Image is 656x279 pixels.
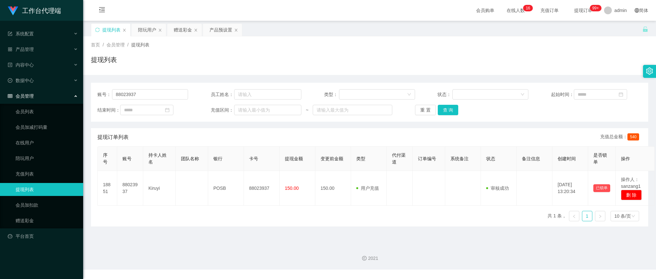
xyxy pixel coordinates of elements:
[621,190,642,200] button: 删 除
[8,78,34,83] span: 数据中心
[321,156,343,161] span: 变更前金额
[301,107,313,114] span: ~
[194,28,198,32] i: 图标: close
[407,92,411,97] i: 图标: down
[572,214,576,218] i: 图标: left
[91,0,113,21] i: 图标: menu-fold
[16,183,78,196] a: 提现列表
[521,92,524,97] i: 图标: down
[600,133,642,141] div: 充值总金额：
[22,0,61,21] h1: 工作台代理端
[16,167,78,180] a: 充值列表
[593,184,610,192] button: 已锁单
[552,171,588,206] td: [DATE] 13:20:34
[486,186,509,191] span: 审核成功
[437,91,452,98] span: 状态：
[523,5,533,11] sup: 16
[614,211,631,221] div: 10 条/页
[16,214,78,227] a: 赠送彩金
[621,156,630,161] span: 操作
[593,152,607,164] span: 是否锁单
[548,211,566,221] li: 共 1 条，
[627,133,639,140] span: 540
[522,156,540,161] span: 备注信息
[362,256,367,261] i: 图标: copyright
[8,31,34,36] span: 系统配置
[8,62,34,67] span: 内容中心
[16,199,78,212] a: 会员加扣款
[598,214,602,218] i: 图标: right
[16,105,78,118] a: 会员列表
[131,42,149,47] span: 提现列表
[91,42,100,47] span: 首页
[143,171,176,206] td: Kiruyi
[234,89,301,100] input: 请输入
[356,156,365,161] span: 类型
[138,24,156,36] div: 陪玩用户
[313,105,392,115] input: 请输入最大值为
[450,156,469,161] span: 系统备注
[181,156,199,161] span: 团队名称
[635,8,639,13] i: 图标: global
[571,8,596,13] span: 提现订单
[8,47,12,52] i: 图标: appstore-o
[528,5,530,11] p: 6
[127,42,129,47] span: /
[91,55,117,65] h1: 提现列表
[392,152,406,164] span: 代付渠道
[619,92,623,97] i: 图标: calendar
[558,156,576,161] span: 创建时间
[234,105,301,115] input: 请输入最小值为
[97,107,120,114] span: 结束时间：
[631,214,635,219] i: 图标: down
[97,133,129,141] span: 提现订单列表
[102,24,120,36] div: 提现列表
[209,24,232,36] div: 产品预设置
[213,156,222,161] span: 银行
[148,152,167,164] span: 持卡人姓名
[174,24,192,36] div: 赠送彩金
[16,136,78,149] a: 在线用户
[112,89,188,100] input: 请输入
[8,47,34,52] span: 产品管理
[582,211,592,221] a: 1
[107,42,125,47] span: 会员管理
[646,67,653,75] i: 图标: setting
[95,28,100,32] i: 图标: sync
[356,186,379,191] span: 用户充值
[208,171,244,206] td: POSB
[122,156,132,161] span: 账号
[285,186,299,191] span: 150.00
[234,28,238,32] i: 图标: close
[438,105,459,115] button: 查 询
[98,171,117,206] td: 18851
[8,230,78,243] a: 图标: dashboard平台首页
[88,255,651,262] div: 2021
[418,156,436,161] span: 订单编号
[315,171,351,206] td: 150.00
[551,91,574,98] span: 起始时间：
[211,107,234,114] span: 充值区间：
[165,108,170,112] i: 图标: calendar
[244,171,280,206] td: 88023937
[8,63,12,67] i: 图标: profile
[8,94,12,98] i: 图标: table
[97,91,112,98] span: 账号：
[642,26,648,32] i: 图标: unlock
[8,6,18,16] img: logo.9652507e.png
[122,28,126,32] i: 图标: close
[590,5,601,11] sup: 1024
[211,91,234,98] span: 员工姓名：
[324,91,339,98] span: 类型：
[486,156,495,161] span: 状态
[8,78,12,83] i: 图标: check-circle-o
[249,156,258,161] span: 卡号
[621,177,641,189] span: 操作人：sanzang1
[415,105,436,115] button: 重 置
[117,171,143,206] td: 88023937
[537,8,562,13] span: 充值订单
[158,28,162,32] i: 图标: close
[569,211,579,221] li: 上一页
[103,152,107,164] span: 序号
